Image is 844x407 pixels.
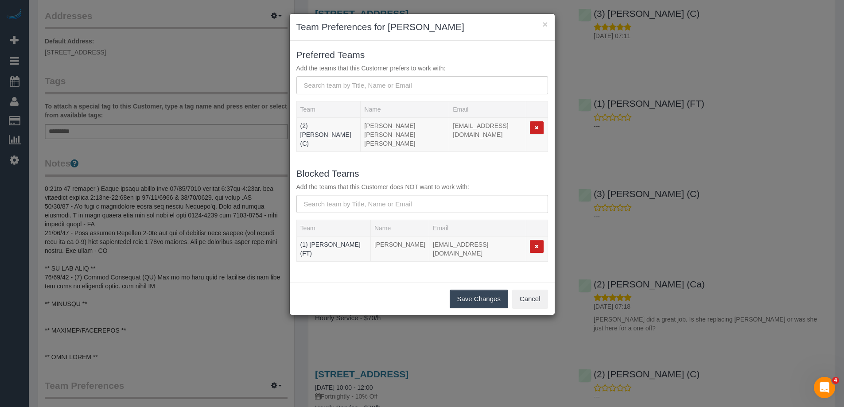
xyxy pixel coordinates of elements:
button: Save Changes [450,290,508,308]
p: Add the teams that this Customer prefers to work with: [296,64,548,73]
th: Team [296,101,361,118]
td: Email [449,118,526,152]
th: Email [429,220,526,236]
a: (2) [PERSON_NAME] (C) [300,122,351,147]
button: × [542,19,548,29]
a: (1) [PERSON_NAME] (FT) [300,241,361,257]
td: Name [361,118,449,152]
h3: Team Preferences for [PERSON_NAME] [296,20,548,34]
span: 4 [832,377,839,384]
td: Team [296,236,370,262]
iframe: Intercom live chat [814,377,835,398]
td: Team [296,118,361,152]
th: Name [361,101,449,118]
input: Search team by Title, Name or Email [296,195,548,213]
sui-modal: Team Preferences for Michelle Jones [290,14,555,315]
td: Name [370,236,429,262]
input: Search team by Title, Name or Email [296,76,548,94]
p: Add the teams that this Customer does NOT want to work with: [296,182,548,191]
td: Email [429,236,526,262]
th: Email [449,101,526,118]
button: Cancel [512,290,548,308]
h3: Blocked Teams [296,168,548,178]
h3: Preferred Teams [296,50,548,60]
th: Team [296,220,370,236]
th: Name [370,220,429,236]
